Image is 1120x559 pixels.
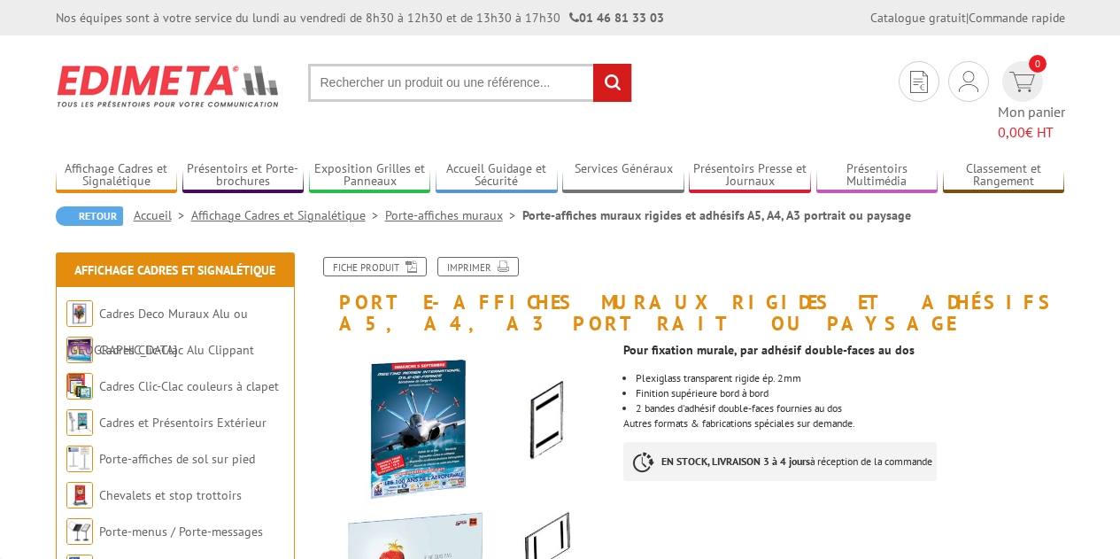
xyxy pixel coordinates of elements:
a: Affichage Cadres et Signalétique [56,161,178,190]
img: Edimeta [56,53,282,119]
img: Cadres Clic-Clac couleurs à clapet [66,373,93,400]
a: Présentoirs Multimédia [816,161,938,190]
a: Affichage Cadres et Signalétique [74,262,275,278]
img: devis rapide [1009,72,1035,92]
a: Retour [56,206,123,226]
strong: EN STOCK, LIVRAISON 3 à 4 jours [661,454,810,468]
a: devis rapide 0 Mon panier 0,00€ HT [998,61,1065,143]
a: Affichage Cadres et Signalétique [191,207,385,223]
a: Présentoirs et Porte-brochures [182,161,305,190]
img: devis rapide [910,71,928,93]
a: Services Généraux [562,161,684,190]
strong: Pour fixation murale, par adhésif double-faces au dos [623,342,915,358]
img: Cadres et Présentoirs Extérieur [66,409,93,436]
strong: 01 46 81 33 03 [569,10,664,26]
a: Exposition Grilles et Panneaux [309,161,431,190]
img: Chevalets et stop trottoirs [66,482,93,509]
img: Porte-menus / Porte-messages [66,518,93,545]
a: Cadres Deco Muraux Alu ou [GEOGRAPHIC_DATA] [66,306,248,358]
div: Autres formats & fabrications spéciales sur demande. [623,334,1078,499]
a: Cadres Clic-Clac Alu Clippant [99,342,254,358]
a: Présentoirs Presse et Journaux [689,161,811,190]
span: 0,00 [998,123,1025,141]
a: Cadres Clic-Clac couleurs à clapet [99,378,279,394]
a: Imprimer [437,257,519,276]
a: Porte-menus / Porte-messages [99,524,263,540]
a: Cadres et Présentoirs Extérieur [99,415,266,431]
a: Porte-affiches muraux [385,207,522,223]
span: € HT [998,122,1065,143]
li: Plexiglass transparent rigide ép. 2mm [636,373,1064,384]
img: Porte-affiches de sol sur pied [66,446,93,472]
a: Accueil [134,207,191,223]
a: Porte-affiches de sol sur pied [99,451,255,467]
a: Fiche produit [323,257,427,276]
a: Chevalets et stop trottoirs [99,487,242,503]
a: Accueil Guidage et Sécurité [436,161,558,190]
img: devis rapide [959,71,978,92]
a: Commande rapide [969,10,1065,26]
a: Classement et Rangement [943,161,1065,190]
h1: Porte-affiches muraux rigides et adhésifs A5, A4, A3 portrait ou paysage [299,257,1078,334]
img: Cadres Deco Muraux Alu ou Bois [66,300,93,327]
input: Rechercher un produit ou une référence... [308,64,632,102]
li: Finition supérieure bord à bord [636,388,1064,399]
p: à réception de la commande [623,442,937,481]
li: Porte-affiches muraux rigides et adhésifs A5, A4, A3 portrait ou paysage [522,206,911,224]
span: 0 [1029,55,1047,73]
span: Mon panier [998,102,1065,143]
a: Catalogue gratuit [870,10,966,26]
div: Nos équipes sont à votre service du lundi au vendredi de 8h30 à 12h30 et de 13h30 à 17h30 [56,9,664,27]
input: rechercher [593,64,631,102]
li: 2 bandes d'adhésif double-faces fournies au dos [636,403,1064,414]
div: | [870,9,1065,27]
